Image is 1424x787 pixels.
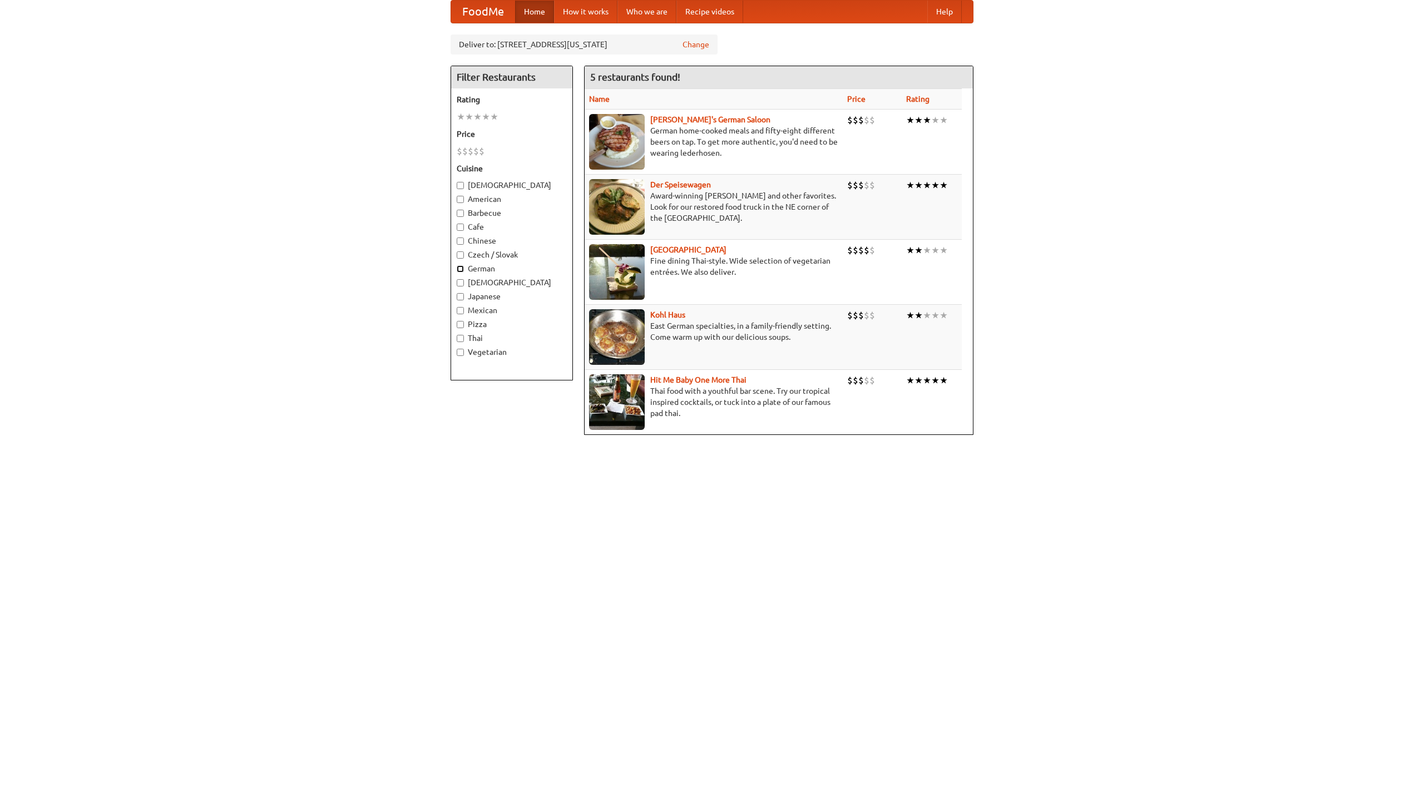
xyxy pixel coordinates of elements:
li: $ [869,244,875,256]
li: $ [858,244,864,256]
label: Czech / Slovak [457,249,567,260]
li: ★ [931,179,940,191]
label: Mexican [457,305,567,316]
p: Fine dining Thai-style. Wide selection of vegetarian entrées. We also deliver. [589,255,838,278]
li: ★ [906,244,914,256]
li: $ [847,114,853,126]
input: Barbecue [457,210,464,217]
img: kohlhaus.jpg [589,309,645,365]
input: American [457,196,464,203]
a: Name [589,95,610,103]
li: ★ [906,374,914,387]
li: ★ [940,309,948,321]
a: [GEOGRAPHIC_DATA] [650,245,726,254]
p: Thai food with a youthful bar scene. Try our tropical inspired cocktails, or tuck into a plate of... [589,385,838,419]
input: Japanese [457,293,464,300]
input: German [457,265,464,273]
li: ★ [940,179,948,191]
li: $ [457,145,462,157]
li: ★ [914,114,923,126]
label: American [457,194,567,205]
li: ★ [940,244,948,256]
h5: Cuisine [457,163,567,174]
li: ★ [923,374,931,387]
h5: Rating [457,94,567,105]
p: German home-cooked meals and fifty-eight different beers on tap. To get more authentic, you'd nee... [589,125,838,159]
a: [PERSON_NAME]'s German Saloon [650,115,770,124]
img: babythai.jpg [589,374,645,430]
input: Vegetarian [457,349,464,356]
li: $ [864,374,869,387]
a: Home [515,1,554,23]
a: Price [847,95,866,103]
li: $ [853,179,858,191]
li: ★ [923,244,931,256]
label: [DEMOGRAPHIC_DATA] [457,180,567,191]
a: How it works [554,1,617,23]
input: Thai [457,335,464,342]
b: Der Speisewagen [650,180,711,189]
li: $ [858,374,864,387]
ng-pluralize: 5 restaurants found! [590,72,680,82]
li: $ [462,145,468,157]
li: ★ [914,179,923,191]
li: ★ [931,244,940,256]
li: $ [864,179,869,191]
a: Change [683,39,709,50]
label: Thai [457,333,567,344]
p: East German specialties, in a family-friendly setting. Come warm up with our delicious soups. [589,320,838,343]
a: Hit Me Baby One More Thai [650,375,746,384]
a: FoodMe [451,1,515,23]
li: $ [864,309,869,321]
p: Award-winning [PERSON_NAME] and other favorites. Look for our restored food truck in the NE corne... [589,190,838,224]
li: ★ [914,244,923,256]
li: $ [858,309,864,321]
li: $ [869,309,875,321]
li: $ [847,179,853,191]
img: esthers.jpg [589,114,645,170]
label: Chinese [457,235,567,246]
li: $ [847,309,853,321]
li: ★ [490,111,498,123]
li: $ [853,114,858,126]
li: ★ [914,374,923,387]
li: ★ [473,111,482,123]
li: $ [858,179,864,191]
label: [DEMOGRAPHIC_DATA] [457,277,567,288]
li: ★ [923,309,931,321]
li: $ [864,114,869,126]
li: ★ [940,114,948,126]
li: ★ [457,111,465,123]
a: Recipe videos [676,1,743,23]
input: Pizza [457,321,464,328]
input: [DEMOGRAPHIC_DATA] [457,279,464,286]
input: [DEMOGRAPHIC_DATA] [457,182,464,189]
li: ★ [906,179,914,191]
li: $ [473,145,479,157]
input: Mexican [457,307,464,314]
input: Cafe [457,224,464,231]
li: ★ [482,111,490,123]
li: $ [853,244,858,256]
li: $ [479,145,484,157]
li: $ [847,374,853,387]
label: Cafe [457,221,567,232]
label: Pizza [457,319,567,330]
li: ★ [906,114,914,126]
li: ★ [931,309,940,321]
li: $ [864,244,869,256]
a: Kohl Haus [650,310,685,319]
li: ★ [465,111,473,123]
li: ★ [906,309,914,321]
a: Rating [906,95,929,103]
li: ★ [914,309,923,321]
label: German [457,263,567,274]
h5: Price [457,128,567,140]
li: ★ [940,374,948,387]
li: $ [858,114,864,126]
li: $ [869,114,875,126]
